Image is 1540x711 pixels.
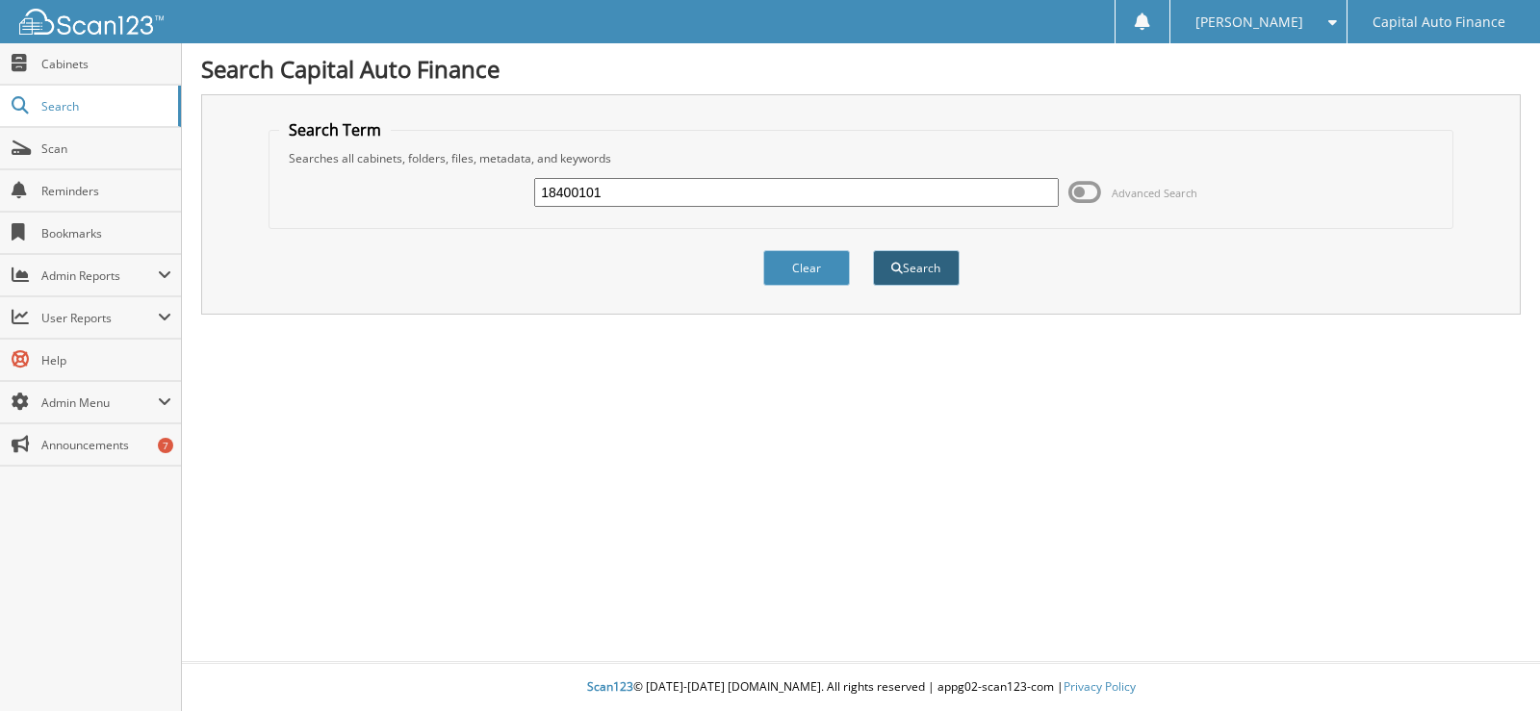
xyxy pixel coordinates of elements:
[41,310,158,326] span: User Reports
[182,664,1540,711] div: © [DATE]-[DATE] [DOMAIN_NAME]. All rights reserved | appg02-scan123-com |
[1064,678,1136,695] a: Privacy Policy
[1195,16,1303,28] span: [PERSON_NAME]
[19,9,164,35] img: scan123-logo-white.svg
[158,438,173,453] div: 7
[41,352,171,368] span: Help
[763,250,850,286] button: Clear
[1373,16,1505,28] span: Capital Auto Finance
[279,119,391,140] legend: Search Term
[587,678,633,695] span: Scan123
[1112,186,1197,200] span: Advanced Search
[41,140,171,157] span: Scan
[873,250,960,286] button: Search
[41,267,158,284] span: Admin Reports
[41,394,158,411] span: Admin Menu
[41,437,171,453] span: Announcements
[41,183,171,199] span: Reminders
[41,98,168,114] span: Search
[279,150,1444,166] div: Searches all cabinets, folders, files, metadata, and keywords
[41,225,171,241] span: Bookmarks
[41,56,171,72] span: Cabinets
[201,53,1521,85] h1: Search Capital Auto Finance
